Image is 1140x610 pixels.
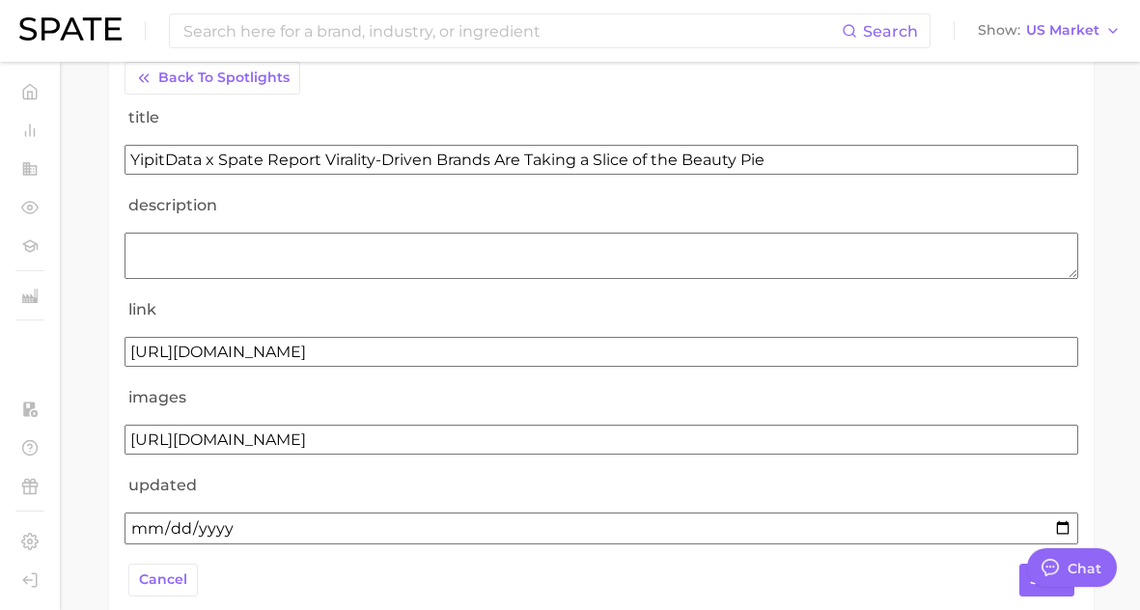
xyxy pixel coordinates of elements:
[125,382,1078,413] label: images
[863,22,918,41] span: Search
[125,470,1078,501] label: updated
[1026,25,1099,36] span: US Market
[128,564,198,596] button: cancel
[125,294,1078,325] label: link
[158,69,290,86] span: Back to Spotlights
[139,571,187,588] span: cancel
[1019,564,1074,596] button: save
[125,102,1078,133] label: title
[15,566,44,595] a: Log out. Currently logged in with e-mail addison@spate.nyc.
[125,62,300,95] button: Back to Spotlights
[181,14,842,47] input: Search here for a brand, industry, or ingredient
[973,18,1126,43] button: ShowUS Market
[978,25,1020,36] span: Show
[125,190,1078,221] label: description
[19,17,122,41] img: SPATE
